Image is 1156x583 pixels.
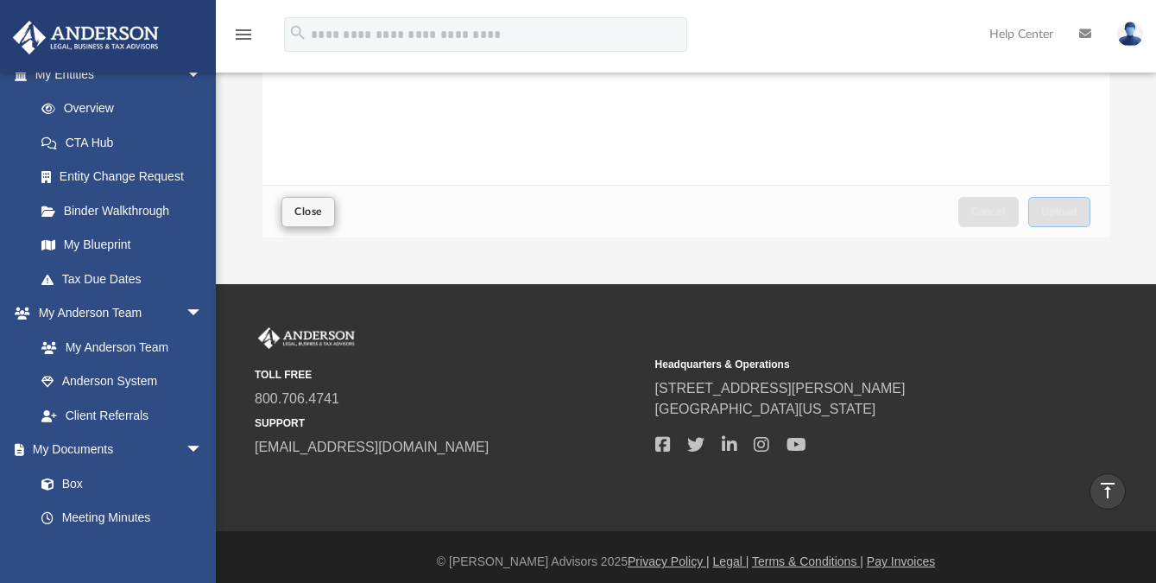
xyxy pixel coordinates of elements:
span: arrow_drop_down [186,433,220,468]
a: Anderson System [24,364,220,399]
a: My Documentsarrow_drop_down [12,433,220,467]
a: menu [233,33,254,45]
a: Overview [24,92,229,126]
a: [GEOGRAPHIC_DATA][US_STATE] [655,402,876,416]
img: User Pic [1117,22,1143,47]
small: Headquarters & Operations [655,357,1044,372]
span: Close [294,206,322,217]
a: Box [24,466,212,501]
a: Binder Walkthrough [24,193,229,228]
a: Client Referrals [24,398,220,433]
a: My Anderson Teamarrow_drop_down [12,296,220,331]
a: Terms & Conditions | [752,554,863,568]
small: SUPPORT [255,415,643,431]
span: arrow_drop_down [186,296,220,332]
a: 800.706.4741 [255,391,339,406]
div: © [PERSON_NAME] Advisors 2025 [216,553,1156,571]
a: vertical_align_top [1090,473,1126,510]
i: vertical_align_top [1097,480,1118,501]
button: Cancel [958,197,1019,227]
small: TOLL FREE [255,367,643,383]
a: Meeting Minutes [24,501,220,535]
a: My Blueprint [24,228,220,263]
img: Anderson Advisors Platinum Portal [8,21,164,54]
a: Tax Due Dates [24,262,229,296]
button: Close [281,197,335,227]
span: Upload [1041,206,1077,217]
a: Entity Change Request [24,160,229,194]
a: [EMAIL_ADDRESS][DOMAIN_NAME] [255,440,489,454]
span: Cancel [971,206,1006,217]
a: CTA Hub [24,125,229,160]
a: [STREET_ADDRESS][PERSON_NAME] [655,381,906,396]
a: Legal | [713,554,749,568]
a: My Anderson Team [24,330,212,364]
img: Anderson Advisors Platinum Portal [255,327,358,350]
button: Upload [1028,197,1090,227]
i: menu [233,24,254,45]
a: My Entitiesarrow_drop_down [12,57,229,92]
i: search [288,23,307,42]
a: Privacy Policy | [628,554,710,568]
span: arrow_drop_down [186,57,220,92]
a: Pay Invoices [867,554,935,568]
